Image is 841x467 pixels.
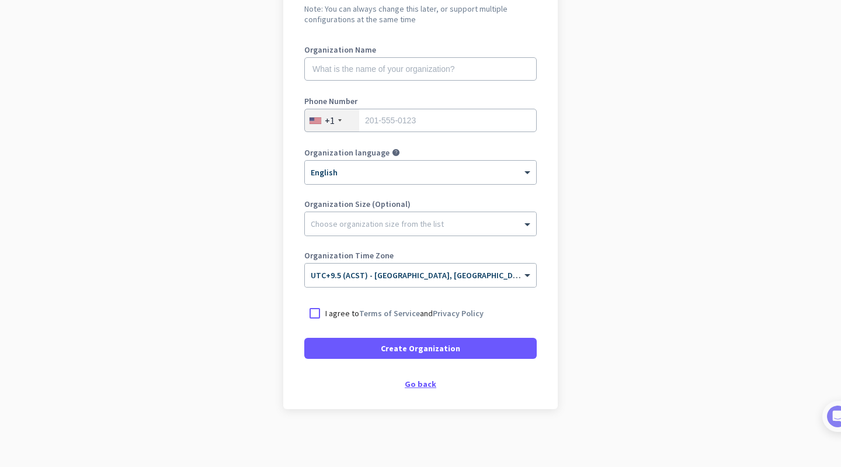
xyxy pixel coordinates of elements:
div: +1 [325,115,335,126]
a: Privacy Policy [433,308,484,319]
label: Organization language [304,148,390,157]
div: Go back [304,380,537,388]
span: Create Organization [381,343,460,354]
input: What is the name of your organization? [304,57,537,81]
label: Organization Size (Optional) [304,200,537,208]
i: help [392,148,400,157]
button: Create Organization [304,338,537,359]
input: 201-555-0123 [304,109,537,132]
label: Organization Name [304,46,537,54]
p: I agree to and [325,307,484,319]
label: Phone Number [304,97,537,105]
label: Organization Time Zone [304,251,537,260]
h2: Note: You can always change this later, or support multiple configurations at the same time [304,4,537,25]
a: Terms of Service [359,308,420,319]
